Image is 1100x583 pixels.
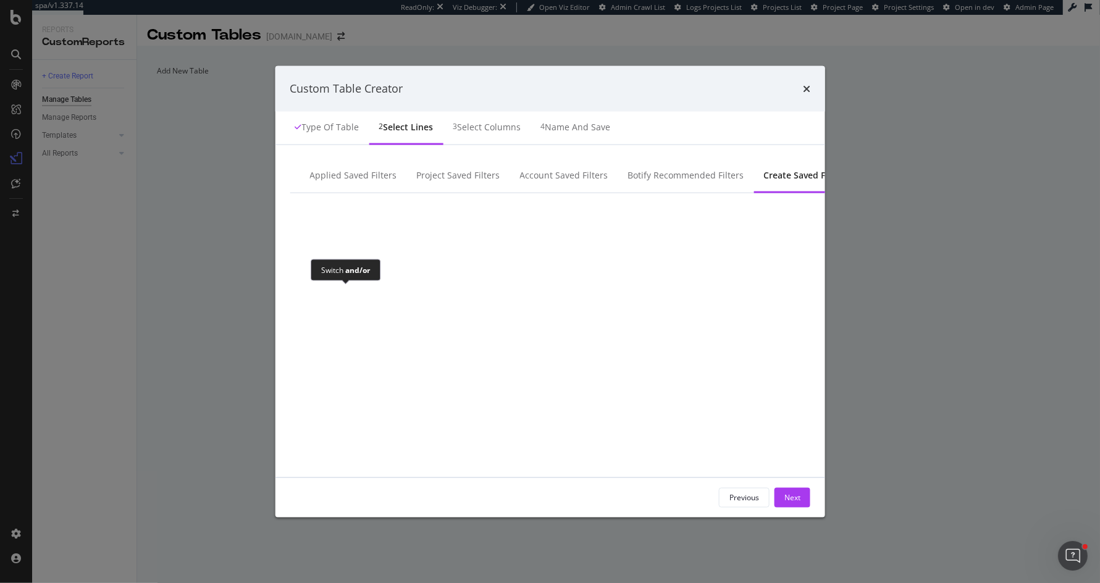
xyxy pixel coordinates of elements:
[290,81,403,97] div: Custom Table Creator
[775,487,810,507] button: Next
[719,487,770,507] button: Previous
[540,120,545,131] div: 4
[309,169,397,181] div: Applied Saved Filters
[383,120,433,133] div: Select lines
[628,169,744,181] div: Botify Recommended Filters
[457,120,521,133] div: Select columns
[416,169,500,181] div: Project Saved Filters
[519,169,608,181] div: Account Saved Filters
[545,120,610,133] div: Name and save
[345,264,370,275] div: and/or
[321,264,370,275] div: Switch
[453,120,457,131] div: 3
[379,120,383,131] div: 2
[275,66,825,518] div: modal
[784,492,800,503] div: Next
[729,492,759,503] div: Previous
[301,120,359,133] div: Type of table
[763,169,842,181] div: Create Saved Filter
[1058,541,1088,571] iframe: Intercom live chat
[803,81,810,97] div: times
